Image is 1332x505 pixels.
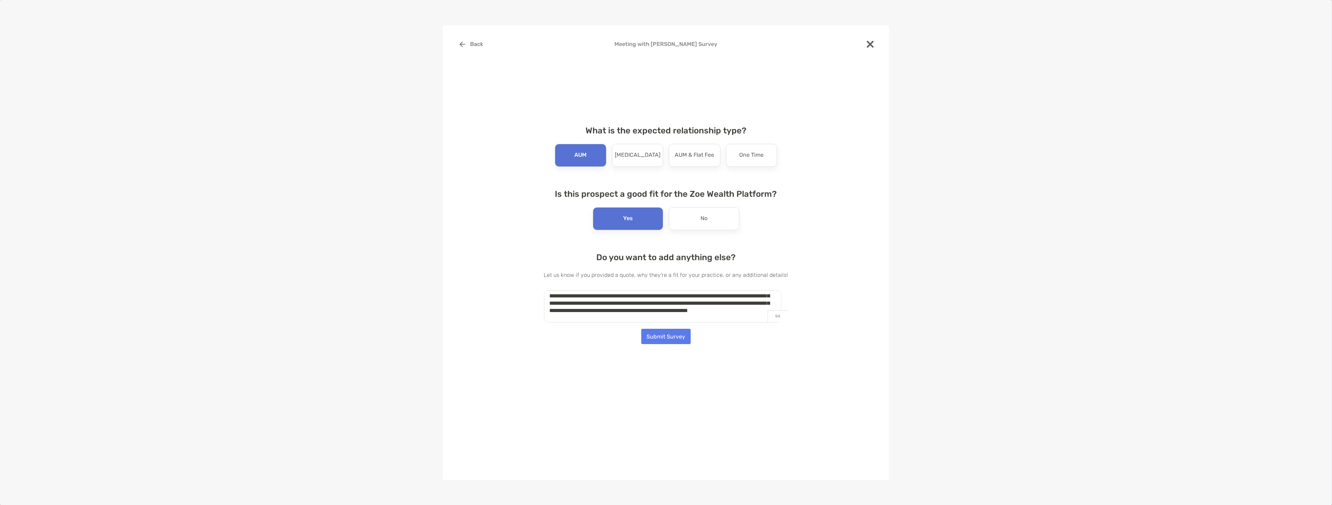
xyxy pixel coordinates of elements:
[544,189,788,199] h4: Is this prospect a good fit for the Zoe Wealth Platform?
[767,310,788,322] p: 94
[675,150,714,161] p: AUM & Flat Fee
[615,150,660,161] p: [MEDICAL_DATA]
[454,37,489,52] button: Back
[641,329,691,344] button: Submit Survey
[574,150,587,161] p: AUM
[739,150,764,161] p: One Time
[623,213,633,224] p: Yes
[544,271,788,279] p: Let us know if you provided a quote, why they're a fit for your practice, or any additional details!
[454,41,878,47] h4: Meeting with [PERSON_NAME] Survey
[867,41,874,48] img: close modal
[544,126,788,135] h4: What is the expected relationship type?
[460,41,465,47] img: button icon
[544,252,788,262] h4: Do you want to add anything else?
[701,213,707,224] p: No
